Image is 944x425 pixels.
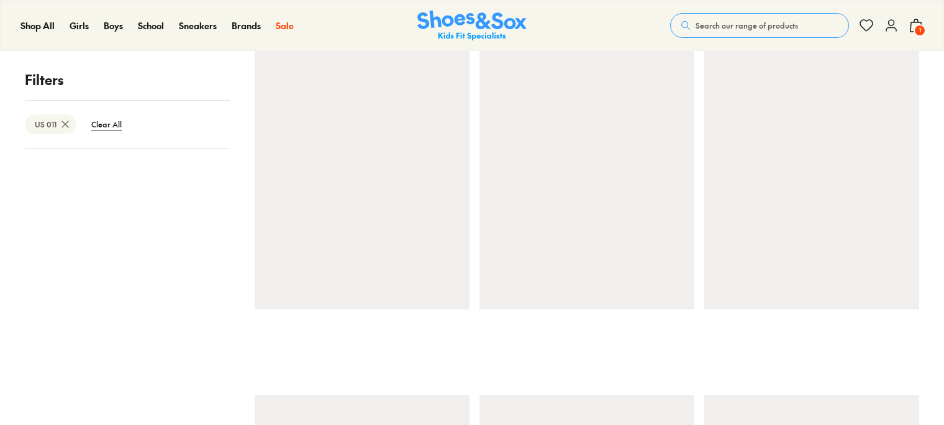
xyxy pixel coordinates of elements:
span: 1 [914,24,926,37]
a: Sale [276,19,294,32]
a: Shoes & Sox [417,11,527,41]
a: Brands [232,19,261,32]
btn: US 011 [25,114,76,134]
a: Boys [104,19,123,32]
a: School [138,19,164,32]
button: 1 [909,12,924,39]
a: Shop All [20,19,55,32]
btn: Clear All [81,113,132,135]
span: Search our range of products [696,20,798,31]
a: Girls [70,19,89,32]
button: Search our range of products [670,13,849,38]
img: SNS_Logo_Responsive.svg [417,11,527,41]
p: Filters [25,70,230,90]
a: Sneakers [179,19,217,32]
